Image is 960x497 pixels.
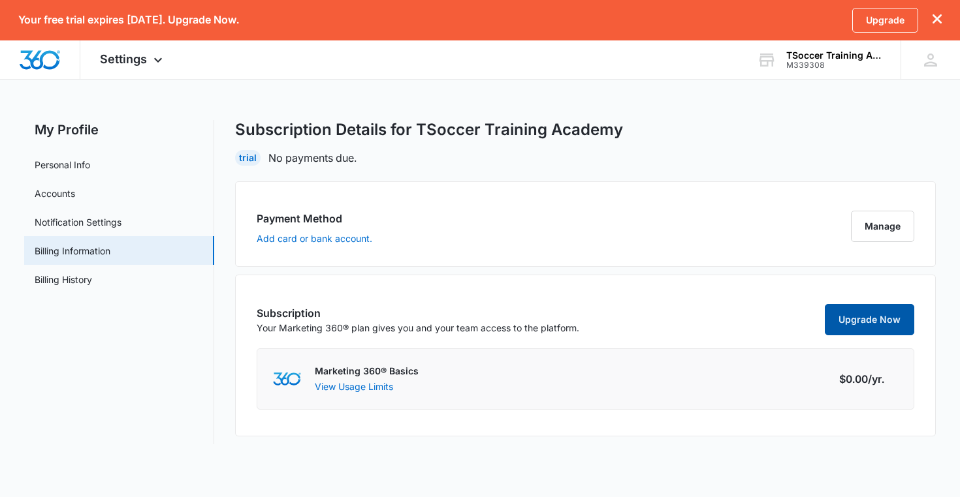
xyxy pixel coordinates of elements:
div: Settings [80,40,185,79]
span: Settings [100,52,147,66]
span: /yr. [868,371,884,387]
a: Billing Information [35,244,110,258]
div: $0.00 [839,371,901,387]
h3: Payment Method [257,211,372,226]
a: Notification Settings [35,215,121,229]
h1: Subscription Details for TSoccer Training Academy [235,120,623,140]
h2: My Profile [24,120,214,140]
button: Manage [851,211,914,242]
p: No payments due. [268,150,357,166]
button: Add card or bank account. [257,234,372,243]
a: Personal Info [35,158,90,172]
button: View Usage Limits [315,380,393,393]
div: account name [786,50,882,61]
div: account id [786,61,882,70]
div: Trial [235,150,261,166]
p: Marketing 360® Basics [315,365,419,378]
p: Your Marketing 360® plan gives you and your team access to the platform. [257,321,579,335]
a: Upgrade [852,8,918,33]
button: dismiss this dialog [933,14,942,26]
a: Accounts [35,187,75,200]
p: Your free trial expires [DATE]. Upgrade Now. [18,14,239,26]
a: Upgrade Now [825,304,914,335]
a: Billing History [35,273,92,286]
h3: Subscription [257,305,579,321]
